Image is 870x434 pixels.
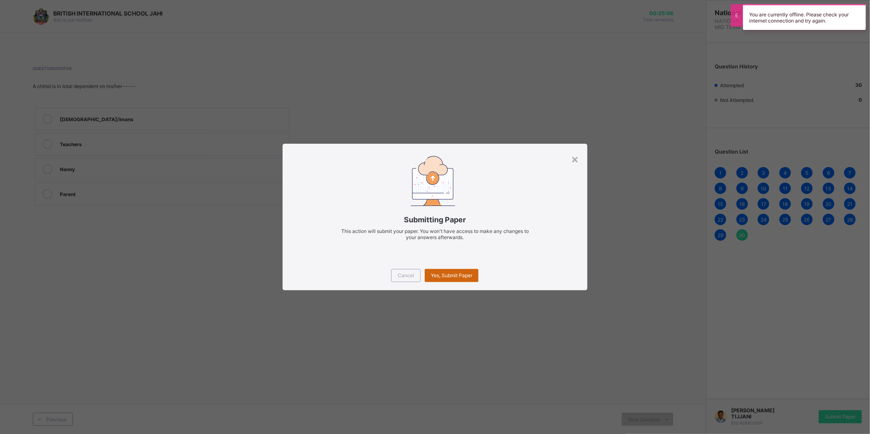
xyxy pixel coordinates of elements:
[743,4,866,30] div: You are currently offline. Please check your internet connection and try again.
[398,272,414,278] span: Cancel
[431,272,472,278] span: Yes, Submit Paper
[571,152,579,166] div: ×
[411,156,455,206] img: submitting-paper.7509aad6ec86be490e328e6d2a33d40a.svg
[341,228,529,240] span: This action will submit your paper. You won't have access to make any changes to your answers aft...
[295,215,575,224] span: Submitting Paper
